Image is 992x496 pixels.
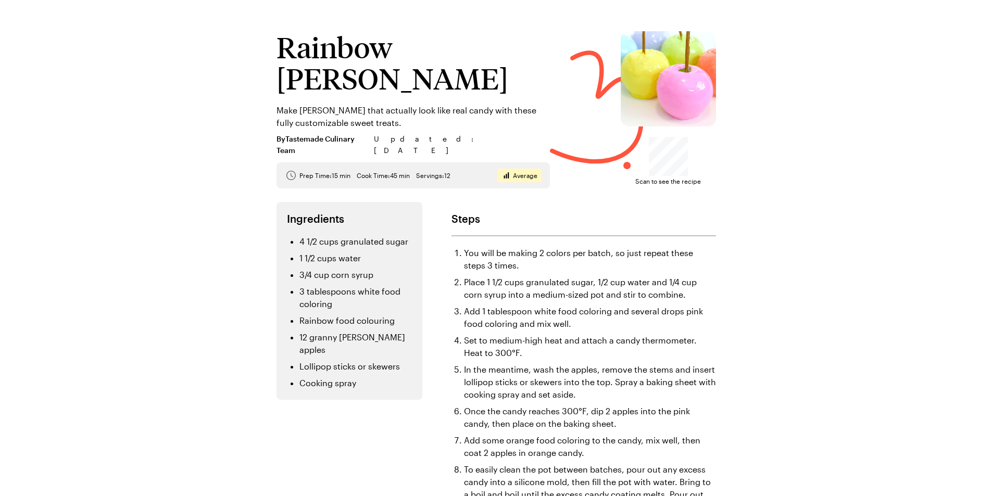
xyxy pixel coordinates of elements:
li: Cooking spray [299,377,412,389]
li: 3/4 cup corn syrup [299,269,412,281]
h2: Steps [451,212,716,225]
h1: Rainbow [PERSON_NAME] [277,31,550,94]
li: 12 granny [PERSON_NAME] apples [299,331,412,356]
span: Cook Time: 45 min [357,171,410,180]
li: Rainbow food colouring [299,314,412,327]
li: Place 1 1/2 cups granulated sugar, 1/2 cup water and 1/4 cup corn syrup into a medium-sized pot a... [464,276,716,301]
li: Add 1 tablespoon white food coloring and several drops pink food coloring and mix well. [464,305,716,330]
h2: Ingredients [287,212,412,225]
li: 1 1/2 cups water [299,252,412,264]
img: Rainbow Candy Apples [621,31,716,126]
span: By Tastemade Culinary Team [277,133,368,156]
li: You will be making 2 colors per batch, so just repeat these steps 3 times. [464,247,716,272]
span: Scan to see the recipe [635,176,701,186]
span: Average [513,171,537,180]
span: Updated : [DATE] [374,133,550,156]
span: Prep Time: 15 min [299,171,350,180]
li: Lollipop sticks or skewers [299,360,412,373]
li: In the meantime, wash the apples, remove the stems and insert lollipop sticks or skewers into the... [464,363,716,401]
li: 4 1/2 cups granulated sugar [299,235,412,248]
li: Add some orange food coloring to the candy, mix well, then coat 2 apples in orange candy. [464,434,716,459]
li: Set to medium-high heat and attach a candy thermometer. Heat to 300°F. [464,334,716,359]
span: Servings: 12 [416,171,450,180]
p: Make [PERSON_NAME] that actually look like real candy with these fully customizable sweet treats. [277,104,550,129]
li: Once the candy reaches 300°F, dip 2 apples into the pink candy, then place on the baking sheet. [464,405,716,430]
li: 3 tablespoons white food coloring [299,285,412,310]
